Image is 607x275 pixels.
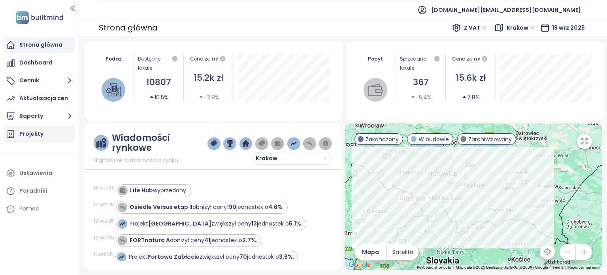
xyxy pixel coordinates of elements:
img: ruler [96,138,106,148]
strong: 3.6% [279,253,293,261]
a: Aktualizacja cen [4,91,75,106]
img: price-tag-dark-blue.png [211,140,217,147]
span: caret-up [462,94,467,100]
button: Keyboard shortcuts [417,265,451,270]
div: Poradniki [19,186,47,196]
img: wallet [368,83,383,97]
strong: FORTnatura A [130,236,170,244]
span: Zakończony [366,135,399,144]
span: Najnowsze wiadomości z rynku. [94,156,179,165]
span: Krakow [507,22,535,34]
div: 12 wrz 25 [94,234,114,241]
strong: Osiedle Versus etap II [130,203,192,211]
img: icon [119,204,125,210]
img: home-dark-blue.png [243,140,249,147]
div: Projekt zwiększył ceny jednostek o . [130,220,302,228]
span: caret-down [410,94,416,100]
span: Map data ©2025 GeoBasis-DE/BKG (©2009), Google [456,265,548,269]
strong: Portowa Zabłocie [147,253,200,261]
img: logo [13,9,66,26]
div: Sprzedane lokale [400,54,442,72]
div: wyprzedany. [130,186,187,195]
div: 12 wrz 25 [94,201,114,208]
img: price-tag-grey.png [258,140,265,147]
div: Pomoc [19,204,39,214]
div: Projekty [19,129,43,139]
div: 15.6k zł [450,71,492,85]
div: Cena za m² [190,54,218,64]
div: 7.8% [462,93,480,102]
a: Poradniki [4,183,75,199]
a: Projekty [4,126,75,142]
img: icon [119,237,125,243]
div: obniżył ceny jednostek o . [130,236,257,245]
strong: 41 [204,236,210,244]
strong: [GEOGRAPHIC_DATA] [148,220,211,228]
span: Satelita [392,248,413,256]
strong: 4.6% [268,203,283,211]
strong: 13 [251,220,257,228]
a: Open this area in Google Maps (opens a new window) [347,260,373,270]
div: Wiadomości rynkowe [112,133,207,153]
button: Mapa [355,244,386,260]
div: Strona główna [19,40,62,50]
img: house [106,83,121,97]
div: 18 wrz 25 [94,184,115,192]
span: Krakow [256,152,303,164]
span: caret-down [198,94,204,100]
img: icon [119,221,125,226]
img: information-circle.png [322,140,329,147]
img: wallet-dark-grey.png [275,140,281,147]
div: Cena za m² [450,54,492,64]
div: 367 [400,76,442,89]
div: Ustawienia [19,168,52,178]
button: Satelita [387,244,418,260]
div: Dostępne lokale [138,54,180,72]
a: Dashboard [4,55,75,71]
div: 12 wrz 25 [94,218,114,225]
span: 19 wrz 2025 [552,24,585,32]
span: caret-up [149,94,155,100]
a: Strona główna [4,37,75,53]
div: -5.4% [410,93,432,102]
img: Google [347,260,373,270]
span: W budowie [418,135,449,144]
strong: Life Hub [130,186,153,194]
span: Z VAT [464,22,487,34]
strong: 70 [239,253,247,261]
span: Zarchiwizowany [468,135,512,144]
span: Mapa [362,248,379,256]
div: Aktualizacja cen [19,93,68,103]
strong: 5.1% [289,220,301,228]
a: Report a map error [568,265,600,269]
div: Podaż [98,54,130,63]
div: 10.5% [149,93,168,102]
div: 15.2k zł [188,71,230,85]
div: Strona główna [99,21,158,35]
img: trophy-dark-blue.png [227,140,233,147]
div: Dashboard [19,58,53,68]
a: Ustawienia [4,165,75,181]
span: [DOMAIN_NAME][EMAIL_ADDRESS][DOMAIN_NAME] [431,0,581,19]
div: Pomoc [4,201,75,217]
strong: 190 [227,203,236,211]
img: price-decreases.png [307,140,313,147]
img: price-increases.png [290,140,297,147]
img: icon [119,254,124,260]
div: obniżył ceny jednostek o . [130,203,284,211]
div: 11 wrz 25 [94,251,113,258]
div: -2.8% [198,93,219,102]
img: icon [120,188,125,193]
button: Cennik [4,73,75,89]
div: Popyt [360,54,392,63]
div: Projekt zwiększył ceny jednostek o . [129,253,294,261]
div: 10807 [138,76,180,89]
a: Terms (opens in new tab) [552,265,564,269]
strong: 2.7% [242,236,256,244]
button: Raporty [4,108,75,124]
